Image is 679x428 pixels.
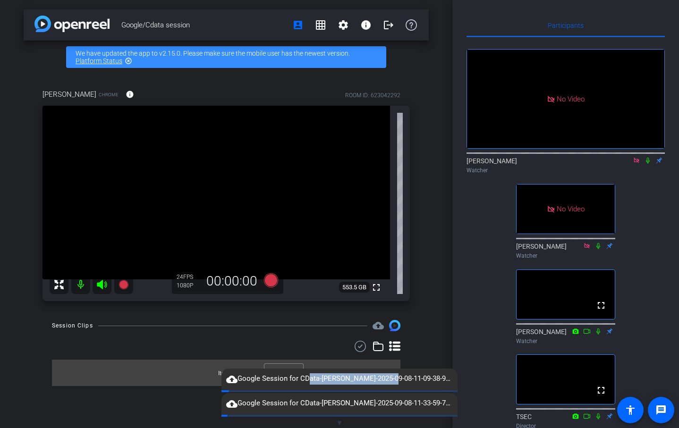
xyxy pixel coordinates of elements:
[516,242,615,260] div: [PERSON_NAME]
[338,19,349,31] mat-icon: settings
[516,327,615,345] div: [PERSON_NAME]
[177,273,200,281] div: 24
[52,321,93,330] div: Session Clips
[221,373,458,385] span: Google Session for CData-[PERSON_NAME]-2025-09-08-11-09-38-932-3.webm
[625,404,636,416] mat-icon: accessibility
[126,90,134,99] mat-icon: info
[548,22,584,29] span: Participants
[383,19,394,31] mat-icon: logout
[292,19,304,31] mat-icon: account_box
[374,361,397,384] button: Next page
[218,369,260,378] div: Items per page:
[42,89,96,100] span: [PERSON_NAME]
[516,337,615,345] div: Watcher
[121,16,287,34] span: Google/Cdata session
[345,91,400,100] div: ROOM ID: 623042292
[339,282,370,293] span: 553.5 GB
[336,419,343,427] span: ▼
[595,300,607,311] mat-icon: fullscreen
[557,94,585,103] span: No Video
[467,166,665,175] div: Watcher
[371,282,382,293] mat-icon: fullscreen
[99,91,119,98] span: Chrome
[177,282,200,289] div: 1080P
[467,156,665,175] div: [PERSON_NAME]
[373,320,384,331] mat-icon: cloud_upload
[373,320,384,331] span: Destinations for your clips
[351,361,374,384] button: Previous page
[76,57,122,65] a: Platform Status
[200,273,263,289] div: 00:00:00
[360,19,372,31] mat-icon: info
[66,46,386,68] div: We have updated the app to v2.15.0. Please make sure the mobile user has the newest version.
[226,398,238,410] mat-icon: cloud_upload
[226,374,238,385] mat-icon: cloud_upload
[125,57,132,65] mat-icon: highlight_off
[655,404,667,416] mat-icon: message
[557,205,585,213] span: No Video
[34,16,110,32] img: app-logo
[315,19,326,31] mat-icon: grid_on
[516,252,615,260] div: Watcher
[183,274,193,280] span: FPS
[595,385,607,396] mat-icon: fullscreen
[389,320,400,331] img: Session clips
[221,398,458,409] span: Google Session for CData-[PERSON_NAME]-2025-09-08-11-33-59-772-3.webm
